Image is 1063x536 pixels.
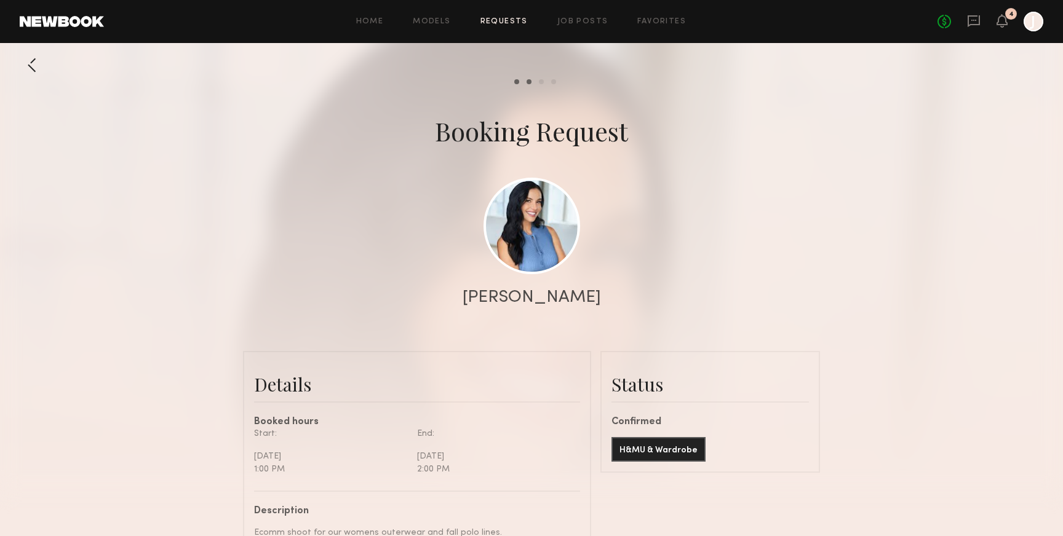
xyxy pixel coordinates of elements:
[1024,12,1043,31] a: J
[254,427,408,440] div: Start:
[413,18,450,26] a: Models
[417,463,571,476] div: 2:00 PM
[1009,11,1014,18] div: 4
[254,417,580,427] div: Booked hours
[611,372,809,396] div: Status
[611,417,809,427] div: Confirmed
[417,427,571,440] div: End:
[463,289,601,306] div: [PERSON_NAME]
[254,506,571,516] div: Description
[435,114,628,148] div: Booking Request
[417,450,571,463] div: [DATE]
[637,18,686,26] a: Favorites
[480,18,528,26] a: Requests
[254,463,408,476] div: 1:00 PM
[557,18,608,26] a: Job Posts
[611,437,706,462] button: H&MU & Wardrobe
[254,372,580,396] div: Details
[254,450,408,463] div: [DATE]
[356,18,384,26] a: Home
